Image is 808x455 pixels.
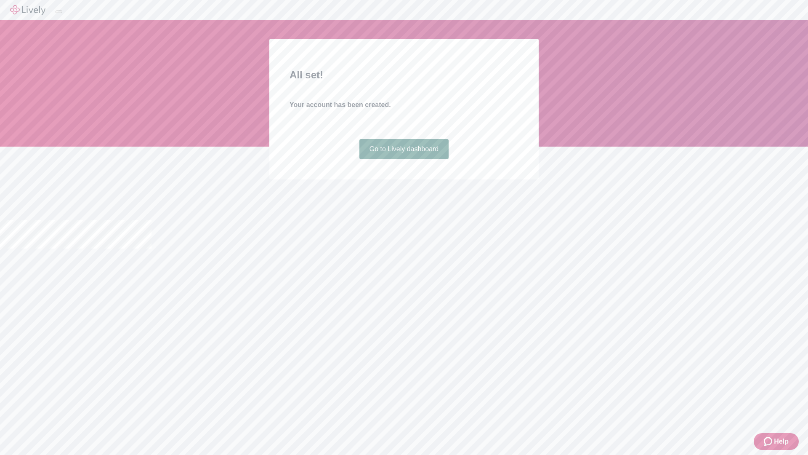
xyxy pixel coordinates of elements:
[10,5,45,15] img: Lively
[290,67,518,83] h2: All set!
[359,139,449,159] a: Go to Lively dashboard
[754,433,799,450] button: Zendesk support iconHelp
[774,436,789,447] span: Help
[56,11,62,13] button: Log out
[764,436,774,447] svg: Zendesk support icon
[290,100,518,110] h4: Your account has been created.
